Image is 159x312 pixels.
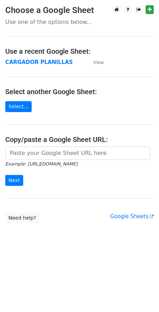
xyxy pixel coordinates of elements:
h3: Choose a Google Sheet [5,5,154,15]
h4: Copy/paste a Google Sheet URL: [5,135,154,144]
a: Select... [5,101,32,112]
input: Next [5,175,23,186]
h4: Use a recent Google Sheet: [5,47,154,56]
a: View [86,59,104,65]
p: Use one of the options below... [5,18,154,26]
a: CARGADOR PLANILLAS [5,59,73,65]
input: Paste your Google Sheet URL here [5,147,150,160]
small: View [93,60,104,65]
a: Need help? [5,213,39,223]
h4: Select another Google Sheet: [5,87,154,96]
a: Google Sheets [110,213,154,220]
small: Example: [URL][DOMAIN_NAME] [5,161,77,167]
